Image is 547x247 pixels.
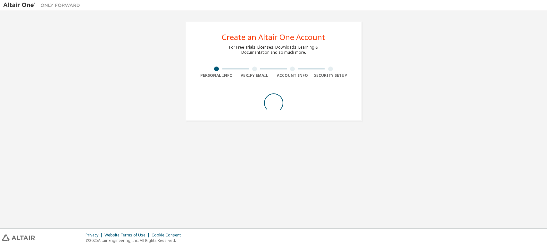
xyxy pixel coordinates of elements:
[86,233,104,238] div: Privacy
[311,73,350,78] div: Security Setup
[152,233,185,238] div: Cookie Consent
[3,2,83,8] img: Altair One
[236,73,274,78] div: Verify Email
[198,73,236,78] div: Personal Info
[229,45,318,55] div: For Free Trials, Licenses, Downloads, Learning & Documentation and so much more.
[222,33,325,41] div: Create an Altair One Account
[274,73,312,78] div: Account Info
[2,235,35,241] img: altair_logo.svg
[104,233,152,238] div: Website Terms of Use
[86,238,185,243] p: © 2025 Altair Engineering, Inc. All Rights Reserved.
